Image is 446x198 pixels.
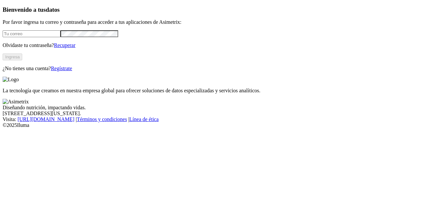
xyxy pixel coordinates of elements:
button: Ingresa [3,53,22,60]
p: ¿No tienes una cuenta? [3,66,443,71]
div: [STREET_ADDRESS][US_STATE]. [3,111,443,116]
a: [URL][DOMAIN_NAME] [18,116,74,122]
input: Tu correo [3,30,60,37]
img: Asimetrix [3,99,29,105]
p: Por favor ingresa tu correo y contraseña para acceder a tus aplicaciones de Asimetrix: [3,19,443,25]
div: Visita : | | [3,116,443,122]
a: Regístrate [51,66,72,71]
a: Línea de ética [129,116,159,122]
div: Diseñando nutrición, impactando vidas. [3,105,443,111]
div: © 2025 Iluma [3,122,443,128]
span: datos [46,6,60,13]
p: Olvidaste tu contraseña? [3,42,443,48]
img: Logo [3,77,19,83]
p: La tecnología que creamos en nuestra empresa global para ofrecer soluciones de datos especializad... [3,88,443,94]
a: Recuperar [54,42,75,48]
a: Términos y condiciones [77,116,127,122]
h3: Bienvenido a tus [3,6,443,13]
